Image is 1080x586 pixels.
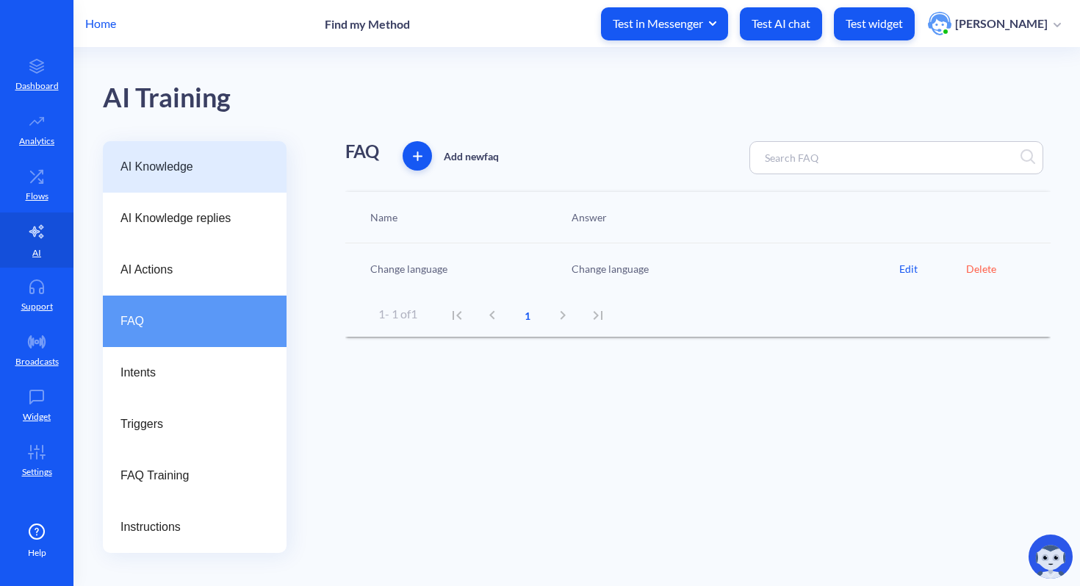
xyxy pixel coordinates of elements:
span: AI Knowledge [120,158,257,176]
span: Intents [120,364,257,382]
button: current [510,298,545,333]
p: Analytics [19,135,54,148]
a: AI Knowledge [103,141,287,193]
span: AI Knowledge replies [120,210,257,227]
span: Test in Messenger [613,15,716,32]
p: Flows [26,190,48,203]
p: Broadcasts [15,355,59,368]
p: Add new [444,149,499,164]
a: Instructions [103,501,287,553]
a: FAQ Training [103,450,287,501]
button: Test AI chat [740,7,822,40]
span: Triggers [120,415,257,433]
p: Test AI chat [752,16,810,31]
p: Widget [23,410,51,424]
span: FAQ Training [120,467,257,485]
span: FAQ [120,312,257,330]
div: Name [363,210,564,225]
button: Test widget [834,7,915,40]
a: FAQ [103,296,287,347]
div: Delete [966,261,1033,276]
span: Instructions [120,518,257,536]
p: AI [32,246,41,260]
div: Edit [899,261,966,276]
button: user photo[PERSON_NAME] [921,10,1068,37]
p: Settings [22,465,52,479]
a: Intents [103,347,287,399]
p: Support [21,300,53,313]
div: Answer [564,210,899,225]
span: faq [484,150,499,162]
a: Triggers [103,399,287,450]
span: 1 - 1 of 1 [378,307,417,321]
p: Find my Method [325,17,410,31]
p: [PERSON_NAME] [955,15,1048,32]
img: copilot-icon.svg [1029,535,1073,579]
p: Dashboard [15,79,59,93]
p: Test widget [846,16,903,31]
p: Home [85,15,116,32]
h1: FAQ [345,141,379,162]
button: Test in Messenger [601,7,728,40]
div: Change language [564,261,899,276]
img: user photo [928,12,951,35]
span: 1 [510,308,545,324]
span: Help [28,546,46,560]
span: AI Actions [120,261,257,279]
input: Search FAQ [757,149,887,166]
a: AI Knowledge replies [103,193,287,244]
a: AI Actions [103,244,287,296]
div: Change language [363,261,564,276]
div: AI Training [103,77,231,119]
